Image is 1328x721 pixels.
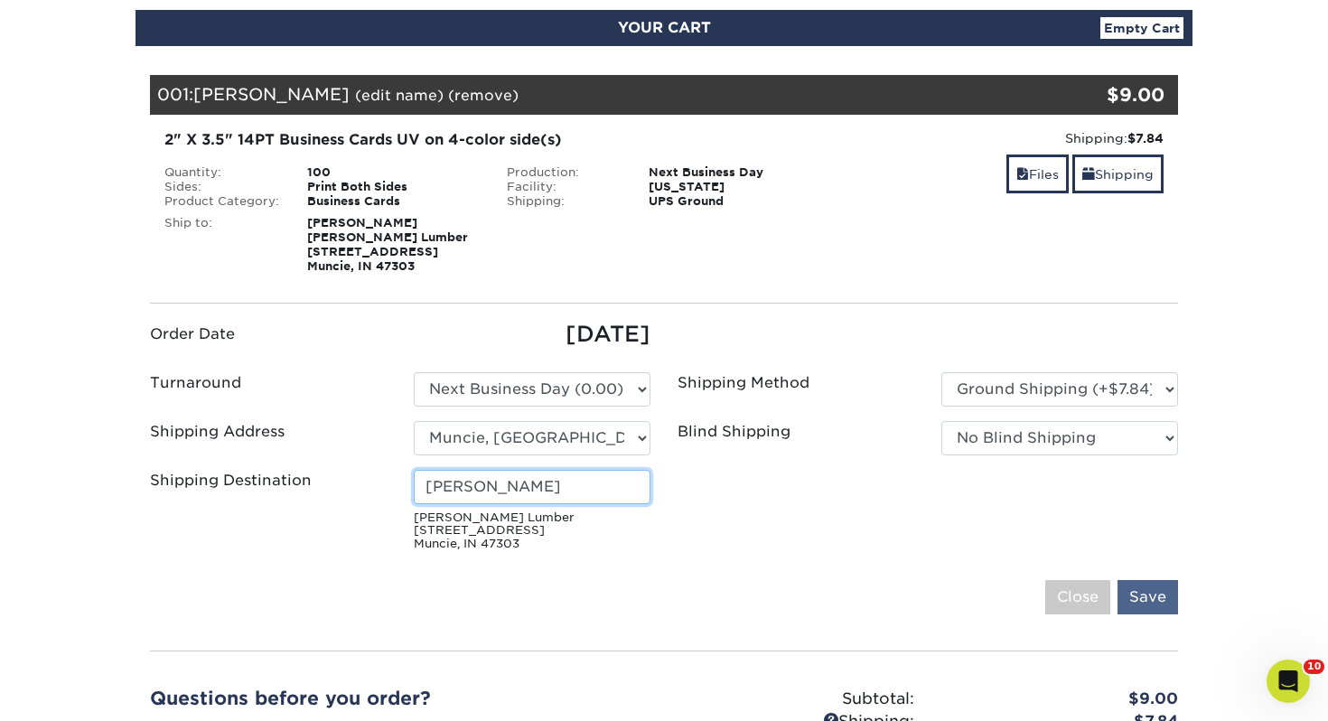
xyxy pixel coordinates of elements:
label: Blind Shipping [678,421,790,443]
div: Product Category: [151,194,294,209]
div: 100 [294,165,493,180]
div: 001: [150,75,1006,115]
div: Subtotal: [664,688,928,711]
div: Sides: [151,180,294,194]
div: $9.00 [928,688,1192,711]
label: Order Date [150,323,235,345]
span: 10 [1304,660,1324,674]
strong: [PERSON_NAME] [PERSON_NAME] Lumber [STREET_ADDRESS] Muncie, IN 47303 [307,216,468,273]
iframe: Intercom live chat [1267,660,1310,703]
input: Save [1118,580,1178,614]
input: Close [1045,580,1110,614]
div: UPS Ground [635,194,835,209]
span: YOUR CART [618,19,711,36]
small: [PERSON_NAME] Lumber [STREET_ADDRESS] Muncie, IN 47303 [414,511,650,551]
div: Shipping: [493,194,636,209]
div: Next Business Day [635,165,835,180]
div: Print Both Sides [294,180,493,194]
label: Turnaround [150,372,241,394]
label: Shipping Address [150,421,285,443]
a: Files [1006,154,1069,193]
a: (remove) [448,87,519,104]
a: Empty Cart [1100,17,1183,39]
div: Ship to: [151,216,294,274]
div: 2" X 3.5" 14PT Business Cards UV on 4-color side(s) [164,129,821,151]
a: Shipping [1072,154,1164,193]
div: Business Cards [294,194,493,209]
div: Production: [493,165,636,180]
div: Shipping: [848,129,1164,147]
strong: $7.84 [1127,131,1164,145]
div: Facility: [493,180,636,194]
h2: Questions before you order? [150,688,650,709]
div: [DATE] [414,318,650,351]
label: Shipping Destination [150,470,312,492]
a: (edit name) [355,87,444,104]
span: files [1016,167,1029,182]
span: shipping [1082,167,1095,182]
span: [PERSON_NAME] [193,84,350,104]
div: [US_STATE] [635,180,835,194]
div: Quantity: [151,165,294,180]
div: $9.00 [1006,81,1164,108]
label: Shipping Method [678,372,809,394]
